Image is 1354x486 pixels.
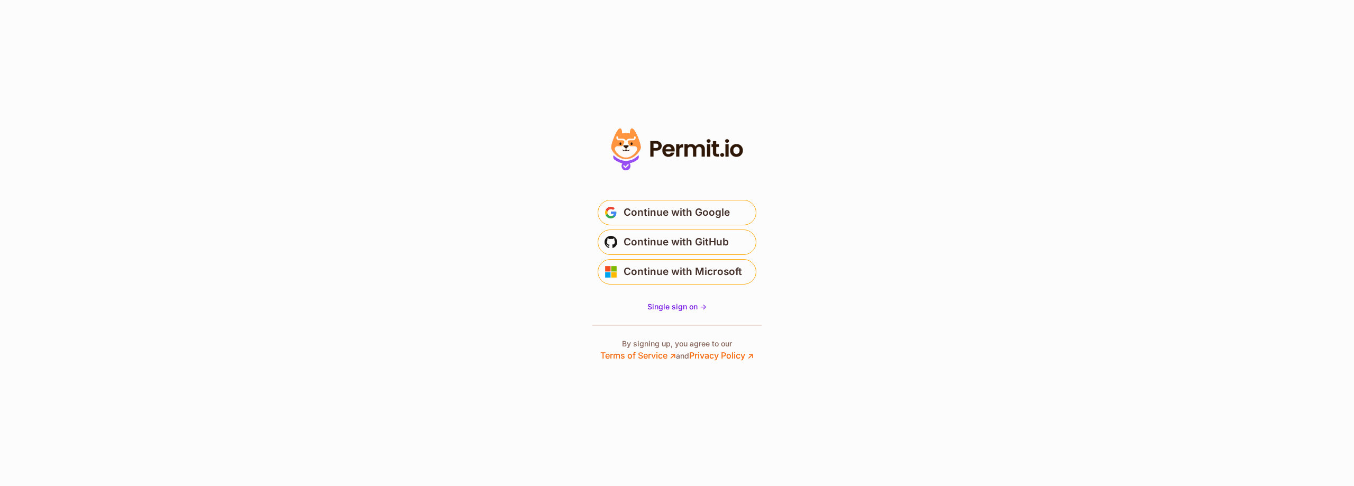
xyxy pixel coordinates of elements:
button: Continue with GitHub [598,230,756,255]
span: Continue with Microsoft [624,263,742,280]
button: Continue with Google [598,200,756,225]
span: Single sign on -> [647,302,707,311]
a: Single sign on -> [647,301,707,312]
span: Continue with Google [624,204,730,221]
p: By signing up, you agree to our and [600,338,754,362]
a: Terms of Service ↗ [600,350,676,361]
a: Privacy Policy ↗ [689,350,754,361]
span: Continue with GitHub [624,234,729,251]
button: Continue with Microsoft [598,259,756,285]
